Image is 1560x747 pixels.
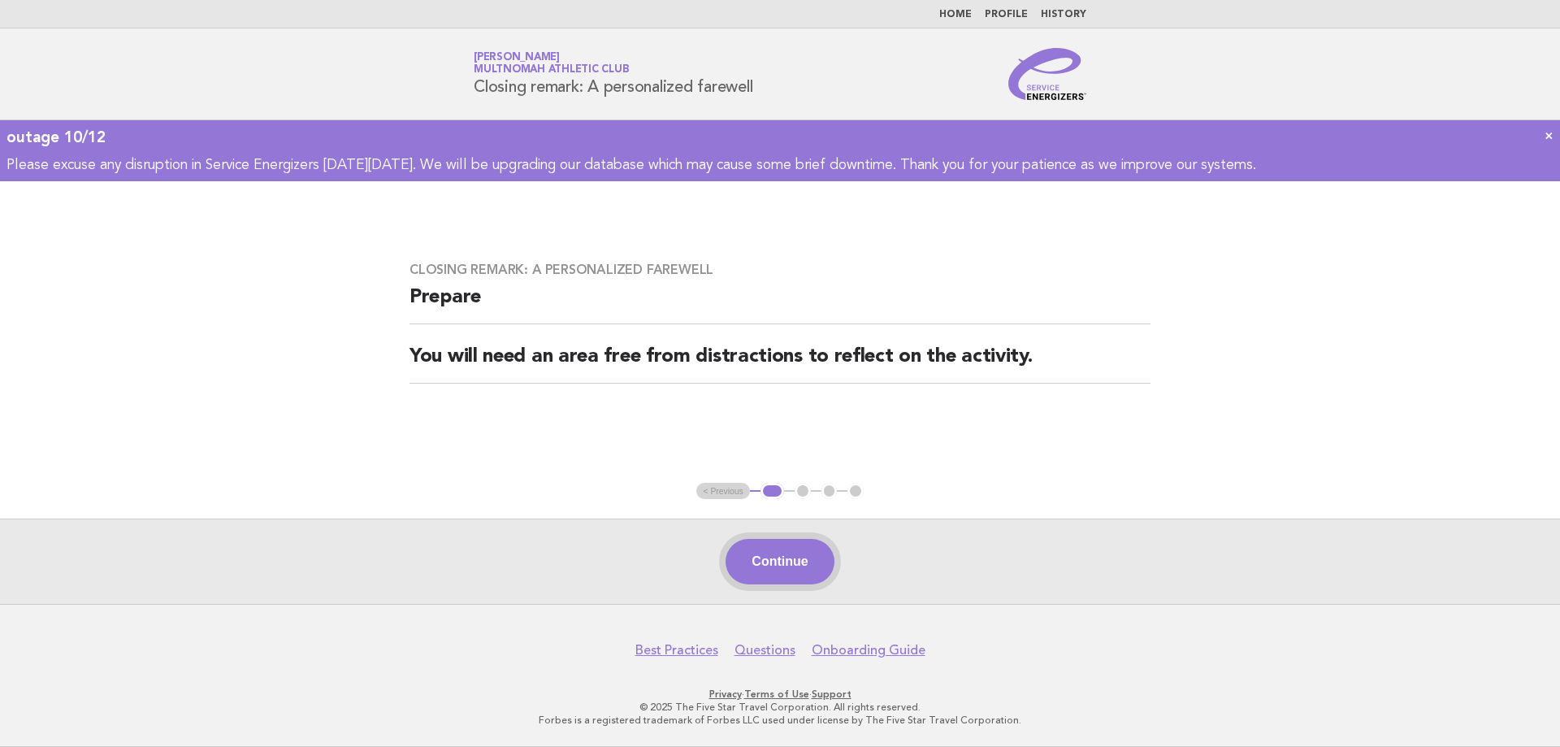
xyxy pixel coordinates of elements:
[1008,48,1086,100] img: Service Energizers
[1545,127,1553,144] a: ×
[409,284,1150,324] h2: Prepare
[474,65,629,76] span: Multnomah Athletic Club
[1041,10,1086,20] a: History
[283,688,1277,701] p: · ·
[939,10,972,20] a: Home
[744,688,809,700] a: Terms of Use
[726,539,834,584] button: Continue
[283,714,1277,727] p: Forbes is a registered trademark of Forbes LLC used under license by The Five Star Travel Corpora...
[985,10,1028,20] a: Profile
[709,688,742,700] a: Privacy
[812,688,851,700] a: Support
[409,344,1150,384] h2: You will need an area free from distractions to reflect on the activity.
[635,642,718,658] a: Best Practices
[6,156,1553,175] p: Please excuse any disruption in Service Energizers [DATE][DATE]. We will be upgrading our databas...
[474,52,629,75] a: [PERSON_NAME]Multnomah Athletic Club
[734,642,795,658] a: Questions
[283,701,1277,714] p: © 2025 The Five Star Travel Corporation. All rights reserved.
[812,642,925,658] a: Onboarding Guide
[760,483,784,499] button: 1
[474,53,752,95] h1: Closing remark: A personalized farewell
[6,127,1553,148] div: outage 10/12
[409,262,1150,278] h3: Closing remark: A personalized farewell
